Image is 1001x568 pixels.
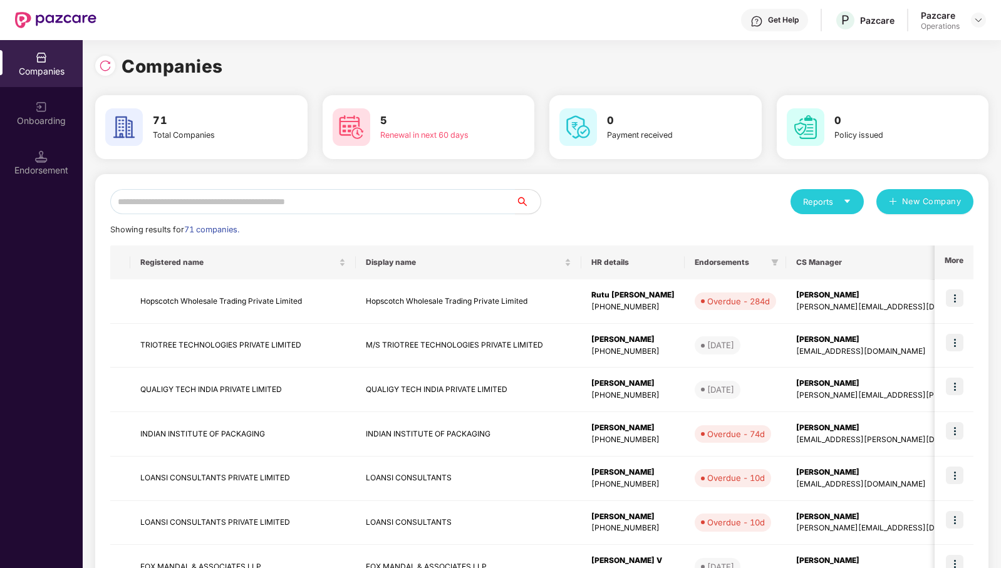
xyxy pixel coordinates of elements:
[707,472,765,484] div: Overdue - 10d
[750,15,763,28] img: svg+xml;base64,PHN2ZyBpZD0iSGVscC0zMngzMiIgeG1sbnM9Imh0dHA6Ly93d3cudzMub3JnLzIwMDAvc3ZnIiB3aWR0aD...
[122,53,223,80] h1: Companies
[15,12,96,28] img: New Pazcare Logo
[843,197,851,205] span: caret-down
[130,457,356,501] td: LOANSI CONSULTANTS PRIVATE LIMITED
[607,113,715,129] h3: 0
[973,15,983,25] img: svg+xml;base64,PHN2ZyBpZD0iRHJvcGRvd24tMzJ4MzIiIHhtbG5zPSJodHRwOi8vd3d3LnczLm9yZy8yMDAwL3N2ZyIgd2...
[946,511,963,529] img: icon
[380,129,488,142] div: Renewal in next 60 days
[841,13,849,28] span: P
[695,257,766,267] span: Endorsements
[591,289,675,301] div: Rutu [PERSON_NAME]
[356,245,581,279] th: Display name
[591,555,675,567] div: [PERSON_NAME] V
[110,225,239,234] span: Showing results for
[921,21,960,31] div: Operations
[787,108,824,146] img: svg+xml;base64,PHN2ZyB4bWxucz0iaHR0cDovL3d3dy53My5vcmcvMjAwMC9zdmciIHdpZHRoPSI2MCIgaGVpZ2h0PSI2MC...
[591,522,675,534] div: [PHONE_NUMBER]
[921,9,960,21] div: Pazcare
[356,368,581,412] td: QUALIGY TECH INDIA PRIVATE LIMITED
[130,279,356,324] td: Hopscotch Wholesale Trading Private Limited
[860,14,895,26] div: Pazcare
[130,368,356,412] td: QUALIGY TECH INDIA PRIVATE LIMITED
[559,108,597,146] img: svg+xml;base64,PHN2ZyB4bWxucz0iaHR0cDovL3d3dy53My5vcmcvMjAwMC9zdmciIHdpZHRoPSI2MCIgaGVpZ2h0PSI2MC...
[99,59,112,72] img: svg+xml;base64,PHN2ZyBpZD0iUmVsb2FkLTMyeDMyIiB4bWxucz0iaHR0cDovL3d3dy53My5vcmcvMjAwMC9zdmciIHdpZH...
[130,412,356,457] td: INDIAN INSTITUTE OF PACKAGING
[946,334,963,351] img: icon
[834,129,942,142] div: Policy issued
[515,189,541,214] button: search
[771,259,779,266] span: filter
[515,197,541,207] span: search
[707,295,770,307] div: Overdue - 284d
[184,225,239,234] span: 71 companies.
[591,467,675,478] div: [PERSON_NAME]
[356,457,581,501] td: LOANSI CONSULTANTS
[581,245,685,279] th: HR details
[707,516,765,529] div: Overdue - 10d
[591,390,675,401] div: [PHONE_NUMBER]
[946,422,963,440] img: icon
[591,346,675,358] div: [PHONE_NUMBER]
[140,257,336,267] span: Registered name
[153,113,261,129] h3: 71
[607,129,715,142] div: Payment received
[591,434,675,446] div: [PHONE_NUMBER]
[35,150,48,163] img: svg+xml;base64,PHN2ZyB3aWR0aD0iMTQuNSIgaGVpZ2h0PSIxNC41IiB2aWV3Qm94PSIwIDAgMTYgMTYiIGZpbGw9Im5vbm...
[130,245,356,279] th: Registered name
[935,245,973,279] th: More
[946,289,963,307] img: icon
[768,15,799,25] div: Get Help
[130,501,356,545] td: LOANSI CONSULTANTS PRIVATE LIMITED
[876,189,973,214] button: plusNew Company
[707,383,734,396] div: [DATE]
[707,339,734,351] div: [DATE]
[333,108,370,146] img: svg+xml;base64,PHN2ZyB4bWxucz0iaHR0cDovL3d3dy53My5vcmcvMjAwMC9zdmciIHdpZHRoPSI2MCIgaGVpZ2h0PSI2MC...
[356,412,581,457] td: INDIAN INSTITUTE OF PACKAGING
[946,378,963,395] img: icon
[591,422,675,434] div: [PERSON_NAME]
[707,428,765,440] div: Overdue - 74d
[591,511,675,523] div: [PERSON_NAME]
[35,101,48,113] img: svg+xml;base64,PHN2ZyB3aWR0aD0iMjAiIGhlaWdodD0iMjAiIHZpZXdCb3g9IjAgMCAyMCAyMCIgZmlsbD0ibm9uZSIgeG...
[946,467,963,484] img: icon
[591,378,675,390] div: [PERSON_NAME]
[380,113,488,129] h3: 5
[889,197,897,207] span: plus
[356,279,581,324] td: Hopscotch Wholesale Trading Private Limited
[153,129,261,142] div: Total Companies
[366,257,562,267] span: Display name
[591,334,675,346] div: [PERSON_NAME]
[591,301,675,313] div: [PHONE_NUMBER]
[356,324,581,368] td: M/S TRIOTREE TECHNOLOGIES PRIVATE LIMITED
[769,255,781,270] span: filter
[803,195,851,208] div: Reports
[105,108,143,146] img: svg+xml;base64,PHN2ZyB4bWxucz0iaHR0cDovL3d3dy53My5vcmcvMjAwMC9zdmciIHdpZHRoPSI2MCIgaGVpZ2h0PSI2MC...
[130,324,356,368] td: TRIOTREE TECHNOLOGIES PRIVATE LIMITED
[591,478,675,490] div: [PHONE_NUMBER]
[35,51,48,64] img: svg+xml;base64,PHN2ZyBpZD0iQ29tcGFuaWVzIiB4bWxucz0iaHR0cDovL3d3dy53My5vcmcvMjAwMC9zdmciIHdpZHRoPS...
[356,501,581,545] td: LOANSI CONSULTANTS
[902,195,962,208] span: New Company
[834,113,942,129] h3: 0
